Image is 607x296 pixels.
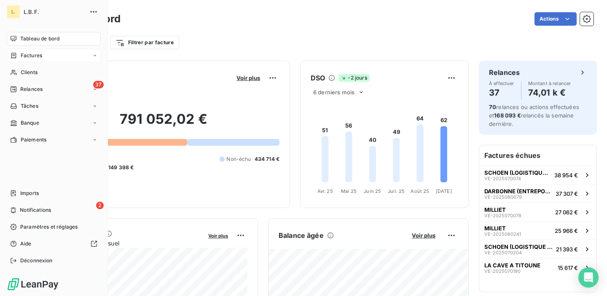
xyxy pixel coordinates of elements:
[479,145,596,165] h6: Factures échues
[534,12,577,26] button: Actions
[555,209,578,216] span: 27 062 €
[489,104,496,110] span: 70
[20,85,43,93] span: Relances
[21,119,39,127] span: Banque
[255,155,279,163] span: 434 714 €
[479,240,596,258] button: SCHOEN (LOGISTIQUE GESTION SERVICE)VE-202507020421 393 €
[484,195,522,200] span: VE-2025080079
[489,81,514,86] span: À effectuer
[484,188,552,195] span: DARBONNE (ENTREPOTS DARBONNE)
[110,36,179,49] button: Filtrer par facture
[20,189,39,197] span: Imports
[206,232,231,239] button: Voir plus
[388,188,405,194] tspan: Juil. 25
[484,206,506,213] span: MILLIET
[7,237,101,251] a: Aide
[554,172,578,179] span: 38 954 €
[528,81,571,86] span: Montant à relancer
[412,232,435,239] span: Voir plus
[484,262,540,269] span: LA CAVE A TITOUNE
[555,227,578,234] span: 25 966 €
[484,225,506,232] span: MILLIET
[234,74,263,82] button: Voir plus
[21,102,38,110] span: Tâches
[279,230,324,240] h6: Balance âgée
[484,176,521,181] span: VE-2025070074
[317,188,333,194] tspan: Avr. 25
[479,184,596,203] button: DARBONNE (ENTREPOTS DARBONNE)VE-202508007937 307 €
[24,8,84,15] span: L.B.F.
[226,155,251,163] span: Non-échu
[479,258,596,277] button: LA CAVE A TITOUNEVE-202507019015 617 €
[484,213,521,218] span: VE-2025070078
[338,74,369,82] span: -2 jours
[106,164,134,171] span: -149 398 €
[479,203,596,221] button: MILLIETVE-202507007827 062 €
[484,269,521,274] span: VE-2025070190
[484,169,551,176] span: SCHOEN (LOGISTIQUE GESTION SERVICE)
[489,67,520,77] h6: Relances
[21,52,42,59] span: Factures
[479,165,596,184] button: SCHOEN (LOGISTIQUE GESTION SERVICE)VE-202507007438 954 €
[494,112,521,119] span: 168 093 €
[489,104,579,127] span: relances ou actions effectuées et relancés la semaine dernière.
[436,188,452,194] tspan: [DATE]
[489,86,514,99] h4: 37
[48,111,279,136] h2: 791 052,02 €
[20,206,51,214] span: Notifications
[556,246,578,253] span: 21 393 €
[341,188,357,194] tspan: Mai 25
[93,81,104,88] span: 37
[479,221,596,240] button: MILLIETVE-202506024125 966 €
[20,223,78,231] span: Paramètres et réglages
[484,250,522,255] span: VE-2025070204
[556,190,578,197] span: 37 307 €
[21,136,46,144] span: Paiements
[364,188,381,194] tspan: Juin 25
[20,240,32,248] span: Aide
[484,243,553,250] span: SCHOEN (LOGISTIQUE GESTION SERVICE)
[558,264,578,271] span: 15 617 €
[411,188,429,194] tspan: Août 25
[20,257,53,264] span: Déconnexion
[7,277,59,291] img: Logo LeanPay
[236,75,260,81] span: Voir plus
[484,232,521,237] span: VE-2025060241
[20,35,59,43] span: Tableau de bord
[528,86,571,99] h4: 74,01 k €
[7,5,20,19] div: L.
[313,89,355,96] span: 6 derniers mois
[311,73,325,83] h6: DSO
[578,267,599,288] div: Open Intercom Messenger
[208,233,228,239] span: Voir plus
[48,239,202,248] span: Chiffre d'affaires mensuel
[21,69,38,76] span: Clients
[96,202,104,209] span: 2
[409,232,438,239] button: Voir plus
